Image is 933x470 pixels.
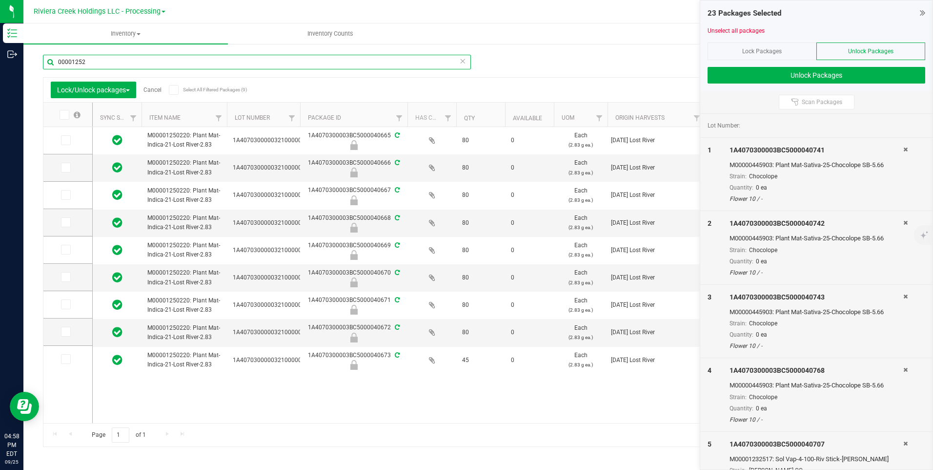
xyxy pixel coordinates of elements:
a: Inventory [23,23,228,44]
a: Available [513,115,542,122]
button: Scan Packages [779,95,854,109]
span: Lock/Unlock packages [57,86,130,94]
span: Select All Filtered Packages (9) [183,87,232,92]
p: (2.83 g ea.) [560,305,602,315]
a: Origin Harvests [615,114,665,121]
span: Sync from Compliance System [393,214,400,221]
div: M00000445903: Plant Mat-Sativa-25-Chocolope SB-5.66 [730,381,904,390]
span: 1A4070300000321000001252 [233,300,315,310]
input: 1 [112,427,129,443]
span: Scan Packages [802,98,842,106]
span: M00001250220: Plant Mat-Indica-21-Lost River-2.83 [147,323,221,342]
span: In Sync [112,325,122,339]
div: 1A4070300003BC5000040669 [299,241,409,260]
span: Each [560,296,602,315]
div: Flower 10 / - [730,342,904,350]
div: Final Check Lock [299,195,409,205]
div: Final Check Lock [299,278,409,287]
span: 0 ea [756,258,767,265]
a: Inventory Counts [228,23,432,44]
span: 0 [511,328,548,337]
span: 80 [462,191,499,200]
span: Sync from Compliance System [393,297,400,303]
a: Filter [689,110,705,127]
div: Value 1: 2025-08-04 Lost River [611,328,702,337]
div: Final Check Lock [299,333,409,342]
iframe: Resource center [10,392,39,421]
div: Final Check Lock [299,223,409,233]
span: M00001250220: Plant Mat-Indica-21-Lost River-2.83 [147,158,221,177]
span: 1A4070300000321000001252 [233,136,315,145]
a: Filter [591,110,608,127]
span: 80 [462,136,499,145]
div: 1A4070300003BC5000040666 [299,158,409,177]
div: Flower 10 / - [730,268,904,277]
p: (2.83 g ea.) [560,168,602,177]
inline-svg: Inventory [7,28,17,38]
span: 0 [511,246,548,255]
div: M00001232517: Sol Vap-4-100-Riv Stick-[PERSON_NAME] [730,454,904,464]
span: 45 [462,356,499,365]
span: Lock Packages [742,48,782,55]
span: 1A4070300000321000001252 [233,218,315,228]
span: 0 ea [756,184,767,191]
span: In Sync [112,271,122,284]
div: 1A4070300003BC5000040667 [299,186,409,205]
span: 0 [511,136,548,145]
span: M00001250220: Plant Mat-Indica-21-Lost River-2.83 [147,241,221,259]
th: Has COA [407,103,456,127]
span: Sync from Compliance System [393,352,400,359]
a: Sync Status [100,114,138,121]
div: 1A4070300003BC5000040768 [730,365,904,376]
span: Quantity: [730,184,753,191]
span: In Sync [112,216,122,230]
span: M00001250220: Plant Mat-Indica-21-Lost River-2.83 [147,351,221,369]
a: Lot Number [235,114,270,121]
span: Strain: [730,173,747,180]
div: 1A4070300003BC5000040743 [730,292,904,302]
a: UOM [562,114,574,121]
span: Sync from Compliance System [393,269,400,276]
inline-svg: Outbound [7,49,17,59]
p: (2.83 g ea.) [560,223,602,232]
span: Each [560,214,602,232]
span: M00001250220: Plant Mat-Indica-21-Lost River-2.83 [147,214,221,232]
span: Sync from Compliance System [393,187,400,193]
a: Filter [440,110,456,127]
span: In Sync [112,188,122,202]
div: Final Check Lock [299,168,409,177]
div: 1A4070300003BC5000040672 [299,323,409,342]
a: Filter [211,110,227,127]
span: Unlock Packages [848,48,893,55]
a: Item Name [149,114,181,121]
div: Value 1: 2025-08-04 Lost River [611,300,702,310]
div: 1A4070300003BC5000040673 [299,351,409,370]
span: In Sync [112,298,122,312]
div: Value 1: 2025-08-04 Lost River [611,191,702,200]
p: (2.83 g ea.) [560,140,602,150]
div: 1A4070300003BC5000040668 [299,214,409,233]
span: Chocolope [749,247,777,254]
span: Inventory Counts [294,29,366,38]
span: In Sync [112,161,122,174]
a: Filter [125,110,142,127]
span: 0 [511,300,548,310]
span: M00001250220: Plant Mat-Indica-21-Lost River-2.83 [147,186,221,205]
span: Each [560,186,602,205]
div: Value 1: 2025-08-04 Lost River [611,163,702,172]
div: Flower 10 / - [730,194,904,203]
span: Each [560,351,602,369]
span: Page of 1 [83,427,154,443]
span: Chocolope [749,173,777,180]
span: M00001250220: Plant Mat-Indica-21-Lost River-2.83 [147,296,221,315]
span: Quantity: [730,258,753,265]
span: 0 [511,191,548,200]
div: Final Check Lock [299,305,409,315]
div: 1A4070300003BC5000040742 [730,218,904,229]
div: Value 1: 2025-08-04 Lost River [611,246,702,255]
div: M00000445903: Plant Mat-Sativa-25-Chocolope SB-5.66 [730,160,904,170]
div: Flower 10 / - [730,415,904,424]
div: M00000445903: Plant Mat-Sativa-25-Chocolope SB-5.66 [730,307,904,317]
span: 1A4070300000321000001252 [233,273,315,282]
span: In Sync [112,353,122,367]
